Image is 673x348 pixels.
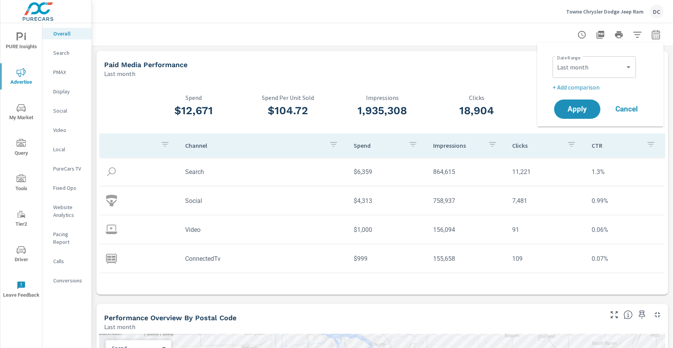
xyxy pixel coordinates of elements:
td: Social [179,191,347,211]
td: $999 [347,249,427,269]
div: Calls [42,255,91,267]
td: 109 [506,249,586,269]
p: Video [53,126,85,134]
button: Minimize Widget [651,309,664,321]
p: Calls [53,257,85,265]
p: CTR [524,94,618,101]
td: $0 [347,278,427,297]
td: 0.07% [585,249,665,269]
p: Search [53,49,85,57]
span: Tools [3,174,40,193]
td: $6,359 [347,162,427,182]
div: Pacing Report [42,228,91,248]
h3: $104.72 [241,104,336,117]
div: DC [650,5,664,19]
td: Search [179,162,347,182]
h5: Paid Media Performance [104,61,187,69]
td: Video [179,220,347,240]
td: 1.3% [585,162,665,182]
button: Make Fullscreen [608,309,621,321]
p: Clicks [430,94,524,101]
p: Impressions [433,142,482,149]
div: PureCars TV [42,163,91,174]
span: Advertise [3,68,40,87]
p: Overall [53,30,85,37]
h3: $12,671 [147,104,241,117]
td: ConnectedTv [179,249,347,269]
td: 156,094 [427,220,506,240]
p: Last month [104,322,135,331]
div: Display [42,86,91,97]
p: Conversions [53,277,85,284]
button: Apply [554,100,600,119]
p: Towne Chrysler Dodge Jeep Ram [566,8,644,15]
p: Impressions [335,94,430,101]
div: Website Analytics [42,201,91,221]
p: Local [53,145,85,153]
td: 91 [506,220,586,240]
button: Print Report [611,27,627,42]
p: Spend Per Unit Sold [241,94,336,101]
div: Fixed Ops [42,182,91,194]
p: Website Analytics [53,203,85,219]
p: Pacing Report [53,230,85,246]
h3: 0.98% [524,104,618,117]
h5: Performance Overview By Postal Code [104,314,236,322]
img: icon-search.svg [106,166,117,177]
td: 7,481 [506,191,586,211]
td: 0.99% [585,191,665,211]
span: Apply [562,106,593,113]
p: Spend [354,142,402,149]
span: Save this to your personalized report [636,309,648,321]
div: Search [42,47,91,59]
span: Query [3,139,40,158]
span: Leave Feedback [3,281,40,300]
span: Tier2 [3,210,40,229]
td: 155,658 [427,249,506,269]
td: 0.06% [585,220,665,240]
span: Understand performance data by postal code. Individual postal codes can be selected and expanded ... [624,310,633,319]
p: + Add comparison [553,83,651,92]
span: Cancel [611,106,642,113]
td: 11,221 [506,162,586,182]
p: Social [53,107,85,115]
p: Fixed Ops [53,184,85,192]
td: 4 [427,278,506,297]
td: 864,615 [427,162,506,182]
p: Last month [104,69,135,78]
div: Social [42,105,91,117]
td: $4,313 [347,191,427,211]
div: nav menu [0,23,42,307]
h3: 1,935,308 [335,104,430,117]
span: My Market [3,103,40,122]
div: Overall [42,28,91,39]
div: Conversions [42,275,91,286]
p: Channel [185,142,323,149]
button: Select Date Range [648,27,664,42]
button: Apply Filters [630,27,645,42]
p: Clicks [513,142,561,149]
img: icon-video.svg [106,224,117,235]
td: 758,937 [427,191,506,211]
p: PureCars TV [53,165,85,172]
span: Driver [3,245,40,264]
td: Display [179,278,347,297]
p: PMAX [53,68,85,76]
div: Video [42,124,91,136]
img: icon-connectedtv.svg [106,253,117,264]
h3: 18,904 [430,104,524,117]
p: CTR [592,142,640,149]
td: 2 [506,278,586,297]
td: $1,000 [347,220,427,240]
button: Cancel [604,100,650,119]
p: Display [53,88,85,95]
td: 50% [585,278,665,297]
button: "Export Report to PDF" [593,27,608,42]
p: Spend [147,94,241,101]
div: Local [42,144,91,155]
img: icon-social.svg [106,195,117,206]
div: PMAX [42,66,91,78]
span: PURE Insights [3,32,40,51]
